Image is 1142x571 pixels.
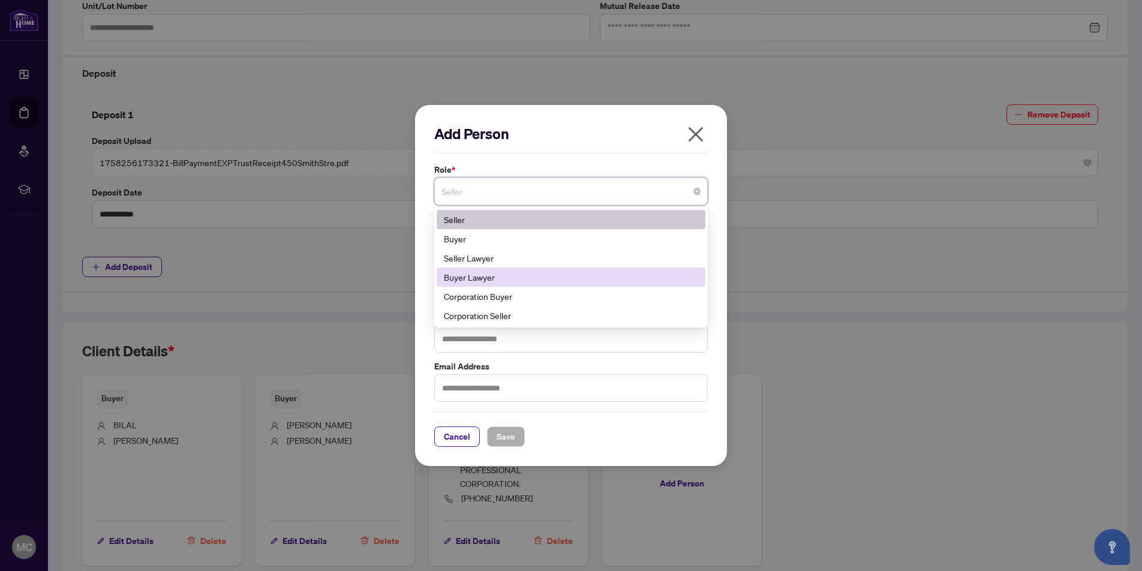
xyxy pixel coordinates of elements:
div: Seller [437,210,705,229]
div: Corporation Seller [444,309,698,322]
div: Corporation Buyer [437,287,705,306]
div: Buyer [444,232,698,245]
h2: Add Person [434,124,708,143]
span: Cancel [444,427,470,446]
div: Seller Lawyer [437,248,705,268]
span: close-circle [693,188,701,195]
label: Role [434,163,708,176]
button: Open asap [1094,529,1130,565]
div: Seller Lawyer [444,251,698,265]
span: Seller [441,180,701,203]
div: Corporation Buyer [444,290,698,303]
div: Buyer Lawyer [444,271,698,284]
div: Buyer [437,229,705,248]
span: close [686,125,705,144]
div: Seller [444,213,698,226]
button: Save [487,426,525,447]
label: Email Address [434,360,708,373]
button: Cancel [434,426,480,447]
div: Buyer Lawyer [437,268,705,287]
div: Corporation Seller [437,306,705,325]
